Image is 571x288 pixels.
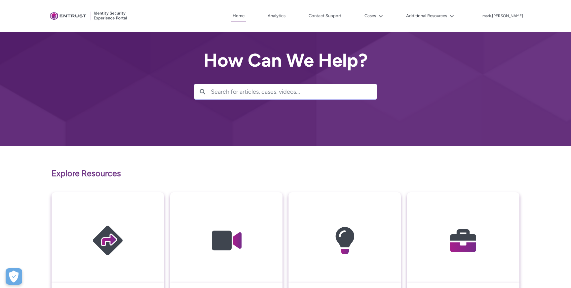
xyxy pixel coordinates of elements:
a: Analytics, opens in new tab [266,11,287,21]
img: My Cases [432,205,495,276]
p: Explore Resources [52,167,519,180]
input: Search for articles, cases, videos... [211,84,377,99]
img: Video Guides [195,205,258,276]
img: Getting Started [76,205,139,276]
img: Knowledge Articles [313,205,376,276]
button: Open Preferences [6,268,22,285]
div: Cookie Preferences [6,268,22,285]
p: mark.[PERSON_NAME] [482,14,523,18]
button: Search [194,84,211,99]
a: Home [231,11,246,21]
a: Contact Support [307,11,343,21]
button: Cases [363,11,385,21]
button: Additional Resources [404,11,456,21]
h2: How Can We Help? [194,50,377,71]
button: User Profile mark.reddington [482,12,523,19]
